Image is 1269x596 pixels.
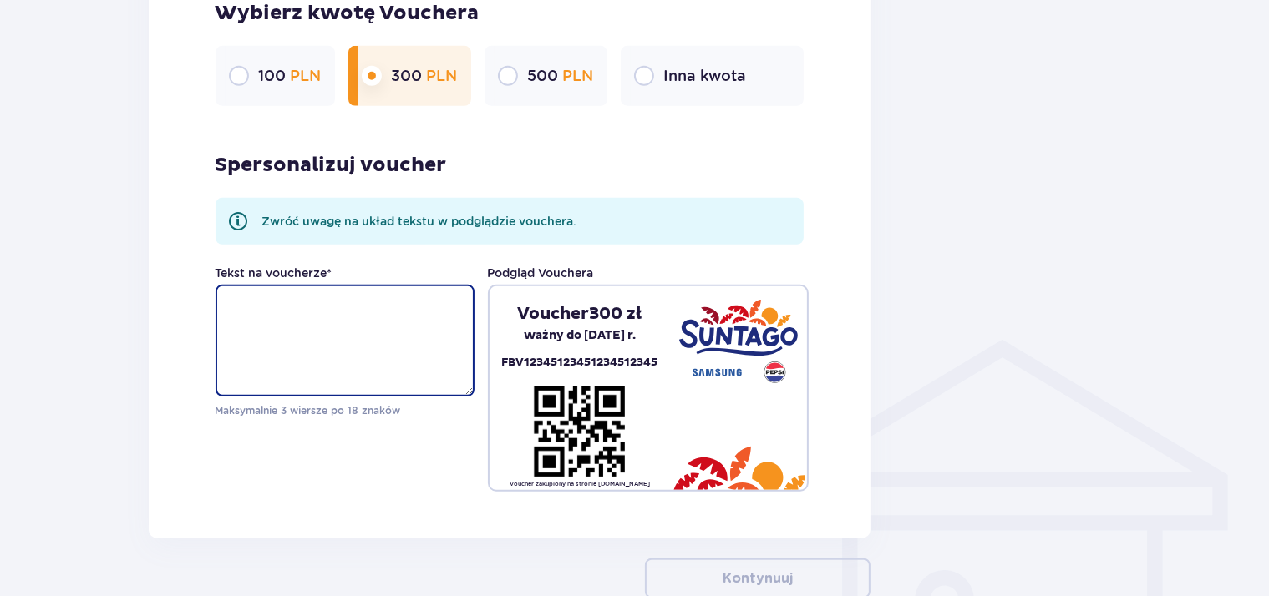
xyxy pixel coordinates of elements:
[427,66,458,83] span: PLN
[502,352,658,371] p: FBV12345123451234512345
[216,402,475,417] p: Maksymalnie 3 wiersze po 18 znaków
[563,66,594,83] span: PLN
[259,65,322,85] p: 100
[262,212,577,229] p: Zwróć uwagę na układ tekstu w podglądzie vouchera.
[664,65,747,85] p: Inna kwota
[216,152,447,177] p: Spersonalizuj voucher
[679,299,798,382] img: Suntago - Samsung - Pepsi
[488,264,594,280] p: Podgląd Vouchera
[518,302,642,324] p: Voucher 300 zł
[723,568,793,587] p: Kontynuuj
[528,65,594,85] p: 500
[392,65,458,85] p: 300
[524,324,636,346] p: ważny do [DATE] r.
[510,479,650,487] p: Voucher zakupiony na stronie [DOMAIN_NAME]
[291,66,322,83] span: PLN
[216,264,332,280] label: Tekst na voucherze *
